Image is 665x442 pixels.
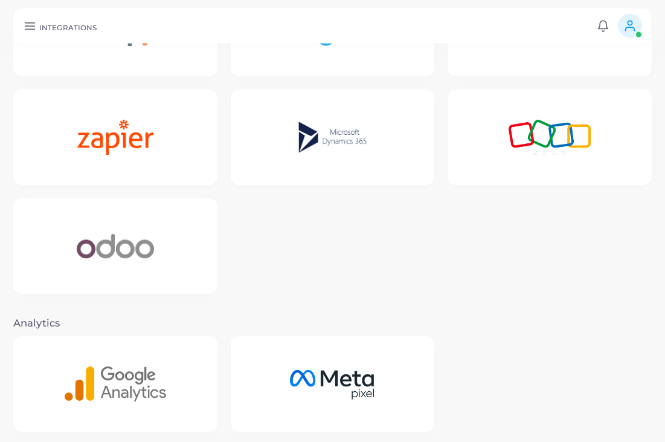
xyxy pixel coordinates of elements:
img: Google Analytics [44,346,186,421]
img: Microsoft Dynamics [278,100,387,175]
h3: Analytics [13,317,652,330]
img: Zoho [489,100,611,175]
img: Odoo [57,209,175,284]
h5: INTEGRATIONS [39,24,97,32]
img: Zapier [57,100,174,175]
img: Meta Pixel [268,346,397,421]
